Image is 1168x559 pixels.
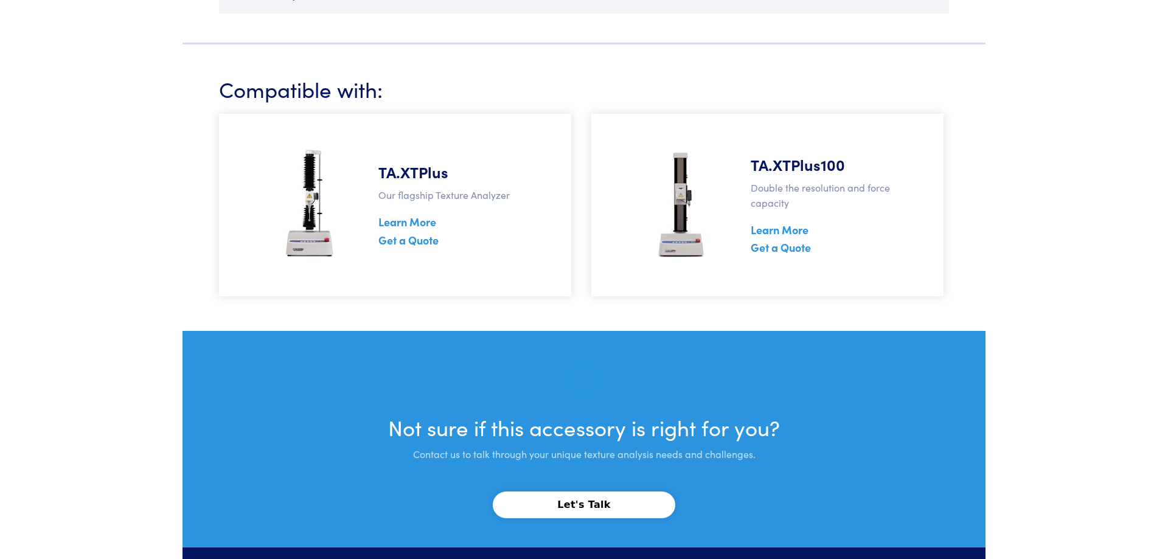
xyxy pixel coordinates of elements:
button: Let's Talk [493,491,675,518]
img: help-desk-graphic.png [558,360,610,412]
a: Get a Quote [751,240,811,255]
h3: Not sure if this accessory is right for you? [219,412,949,442]
a: Learn More [378,214,436,229]
img: ta-xt-100-analyzer.jpg [651,144,714,266]
img: ta-xt-plus-analyzer.jpg [275,144,345,266]
h5: TA.XTPlus [378,161,534,182]
a: Learn More [751,222,808,237]
p: Double the resolution and force capacity [751,180,906,211]
p: Our flagship Texture Analyzer [378,187,534,203]
h3: Compatible with: [219,74,949,103]
p: Contact us to talk through your unique texture analysis needs and challenges. [219,446,949,462]
a: Get a Quote [378,232,439,248]
h5: TA.XTPlus100 [751,154,906,175]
